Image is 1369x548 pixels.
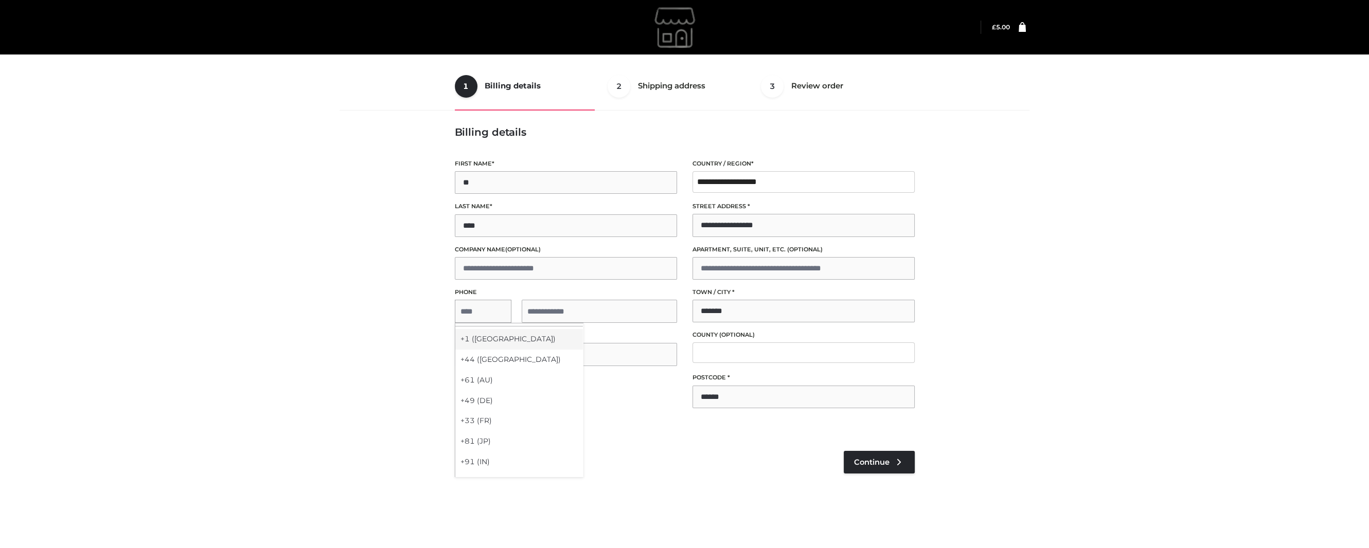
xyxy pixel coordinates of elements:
[505,246,541,253] span: (optional)
[992,23,1010,31] bdi: 5.00
[455,452,583,472] div: +91 (IN)
[455,391,583,411] div: +49 (DE)
[692,373,915,382] label: Postcode
[455,159,677,169] label: First name
[599,2,754,53] img: alexachung
[719,331,755,338] span: (optional)
[455,431,583,452] div: +81 (JP)
[692,245,915,254] label: Apartment, suite, unit, etc.
[692,330,915,340] label: County
[455,370,583,391] div: +61 (AU)
[854,458,890,467] span: Continue
[992,23,1010,31] a: £5.00
[844,451,915,473] a: Continue
[455,472,583,493] div: +86 ([GEOGRAPHIC_DATA])
[787,246,823,253] span: (optional)
[992,23,996,31] span: £
[455,202,677,211] label: Last name
[692,202,915,211] label: Street address
[455,329,583,350] div: +1 ([GEOGRAPHIC_DATA])
[455,126,915,138] h3: Billing details
[455,287,677,297] label: Phone
[455,411,583,431] div: +33 (FR)
[455,245,677,254] label: Company name
[692,287,915,297] label: Town / City
[692,159,915,169] label: Country / Region
[455,350,583,370] div: +44 ([GEOGRAPHIC_DATA])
